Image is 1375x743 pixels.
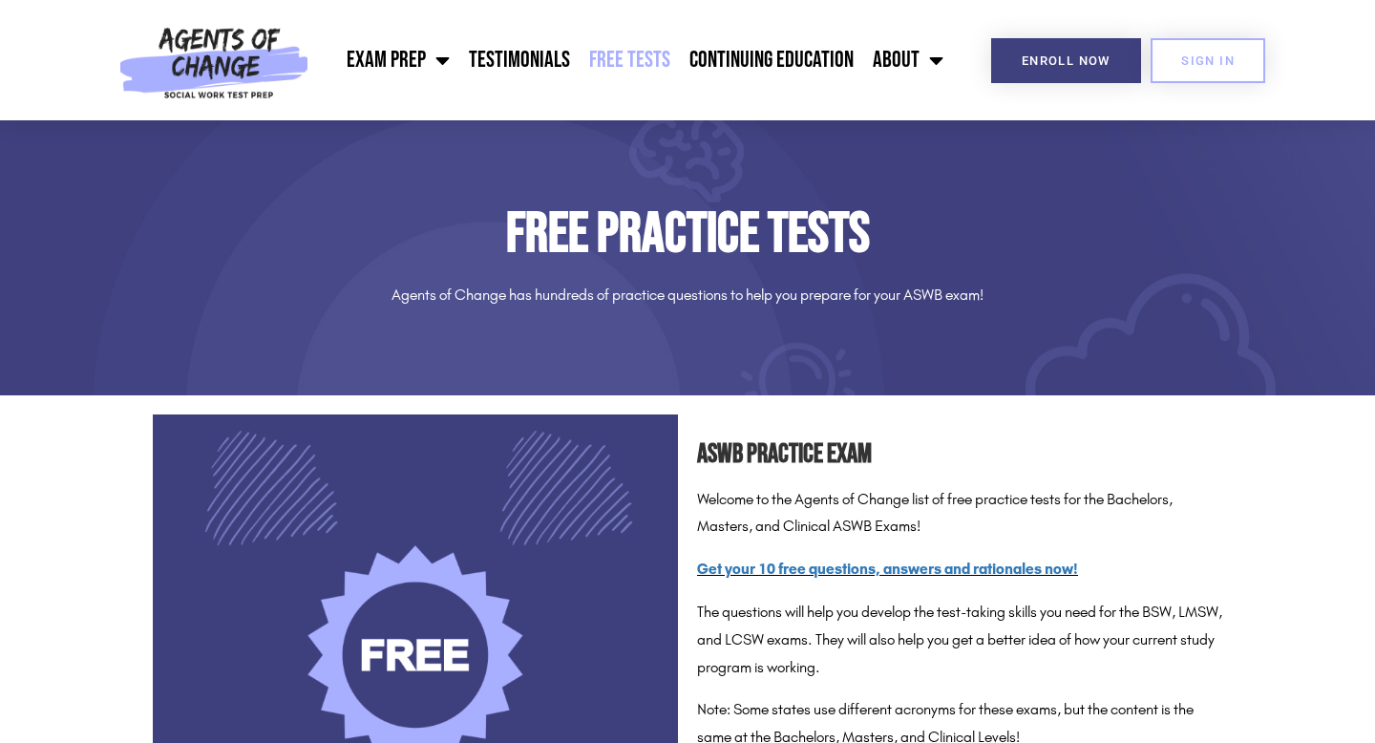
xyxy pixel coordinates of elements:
a: About [863,36,953,84]
a: Get your 10 free questions, answers and rationales now! [697,560,1078,578]
h2: ASWB Practice Exam [697,434,1222,477]
a: Free Tests [580,36,680,84]
a: Continuing Education [680,36,863,84]
a: Enroll Now [991,38,1141,83]
p: Agents of Change has hundreds of practice questions to help you prepare for your ASWB exam! [153,282,1222,309]
a: Testimonials [459,36,580,84]
a: SIGN IN [1151,38,1265,83]
nav: Menu [318,36,954,84]
p: Welcome to the Agents of Change list of free practice tests for the Bachelors, Masters, and Clini... [697,486,1222,541]
p: The questions will help you develop the test-taking skills you need for the BSW, LMSW, and LCSW e... [697,599,1222,681]
span: Enroll Now [1022,54,1111,67]
h1: Free Practice Tests [153,206,1222,263]
span: SIGN IN [1181,54,1235,67]
a: Exam Prep [337,36,459,84]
